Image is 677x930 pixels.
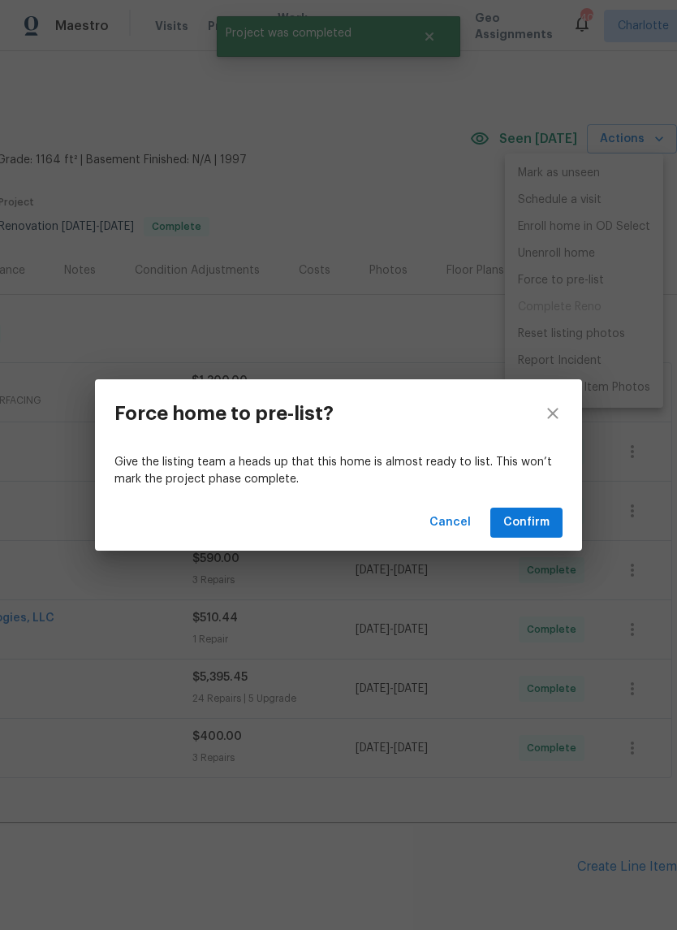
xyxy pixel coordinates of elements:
button: close [524,379,582,448]
button: Confirm [490,508,563,538]
p: Give the listing team a heads up that this home is almost ready to list. This won’t mark the proj... [114,454,563,488]
button: Cancel [423,508,477,538]
h3: Force home to pre-list? [114,402,334,425]
span: Confirm [503,513,550,533]
span: Cancel [429,513,471,533]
